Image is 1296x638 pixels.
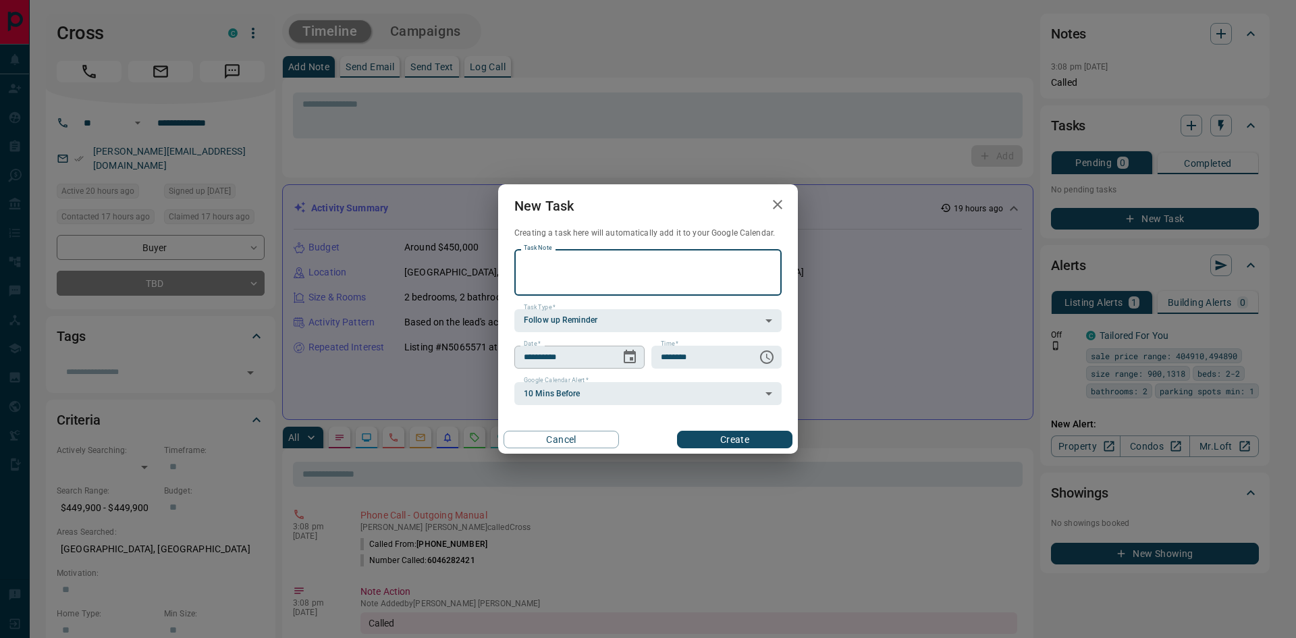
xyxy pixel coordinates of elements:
[524,376,589,385] label: Google Calendar Alert
[677,431,792,448] button: Create
[498,184,590,228] h2: New Task
[504,431,619,448] button: Cancel
[753,344,780,371] button: Choose time, selected time is 6:00 AM
[514,382,782,405] div: 10 Mins Before
[661,340,678,348] label: Time
[514,309,782,332] div: Follow up Reminder
[524,244,551,252] label: Task Note
[514,228,782,239] p: Creating a task here will automatically add it to your Google Calendar.
[524,340,541,348] label: Date
[524,303,556,312] label: Task Type
[616,344,643,371] button: Choose date, selected date is Sep 18, 2025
